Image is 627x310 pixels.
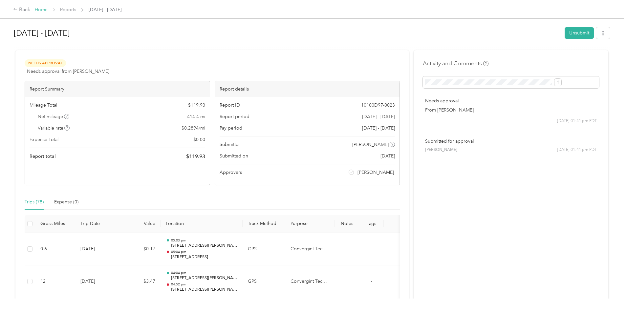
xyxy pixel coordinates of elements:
span: 414.4 mi [187,113,205,120]
p: 05:03 pm [171,238,237,243]
span: Report period [220,113,249,120]
span: 10100D97-0023 [361,102,395,109]
p: Submitted for approval [425,138,597,145]
th: Gross Miles [35,215,75,233]
th: Location [161,215,243,233]
td: 12 [35,265,75,298]
span: $ 119.93 [188,102,205,109]
th: Track Method [243,215,285,233]
h4: Activity and Comments [423,59,488,68]
p: [STREET_ADDRESS] [171,254,237,260]
span: - [371,246,372,252]
span: Report total [30,153,56,160]
th: Value [121,215,161,233]
p: [STREET_ADDRESS][PERSON_NAME] [171,275,237,281]
iframe: Everlance-gr Chat Button Frame [590,273,627,310]
th: Tags [359,215,384,233]
td: Convergint Technologies [285,265,335,298]
span: Approvers [220,169,242,176]
a: Reports [60,7,76,12]
span: - [371,279,372,284]
span: Net mileage [38,113,70,120]
span: Report ID [220,102,240,109]
td: [DATE] [75,233,121,266]
td: [DATE] [75,265,121,298]
th: Purpose [285,215,335,233]
div: Back [13,6,30,14]
td: $3.47 [121,265,161,298]
a: Home [35,7,48,12]
span: Pay period [220,125,242,132]
p: [STREET_ADDRESS][PERSON_NAME] [171,243,237,249]
td: Convergint Technologies [285,233,335,266]
span: $ 0.00 [193,136,205,143]
span: $ 0.2894 / mi [182,125,205,132]
button: Unsubmit [565,27,594,39]
td: GPS [243,265,285,298]
span: Needs approval from [PERSON_NAME] [27,68,109,75]
span: [PERSON_NAME] [352,141,389,148]
p: 04:52 pm [171,282,237,287]
span: Expense Total [30,136,58,143]
span: [DATE] 01:41 pm PDT [557,118,597,124]
span: Mileage Total [30,102,57,109]
span: [DATE] - [DATE] [362,113,395,120]
div: Report Summary [25,81,210,97]
td: GPS [243,233,285,266]
span: [PERSON_NAME] [425,147,457,153]
td: 0.6 [35,233,75,266]
span: [PERSON_NAME] [357,169,394,176]
div: Trips (78) [25,198,44,206]
span: [DATE] 01:41 pm PDT [557,147,597,153]
span: [DATE] - [DATE] [89,6,121,13]
span: [DATE] - [DATE] [362,125,395,132]
td: $0.17 [121,233,161,266]
span: [DATE] [380,153,395,159]
p: 05:04 pm [171,250,237,254]
h1: Sep 1 - 30, 2025 [14,25,560,41]
div: Report details [215,81,400,97]
p: [STREET_ADDRESS][PERSON_NAME] [171,287,237,293]
div: Expense (0) [54,198,78,206]
span: Variable rate [38,125,70,132]
p: Needs approval [425,97,597,104]
span: Submitted on [220,153,248,159]
p: 04:04 pm [171,271,237,275]
th: Trip Date [75,215,121,233]
span: $ 119.93 [186,153,205,160]
th: Notes [335,215,359,233]
span: Needs Approval [25,59,66,67]
span: Submitter [220,141,240,148]
p: From [PERSON_NAME] [425,107,597,114]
